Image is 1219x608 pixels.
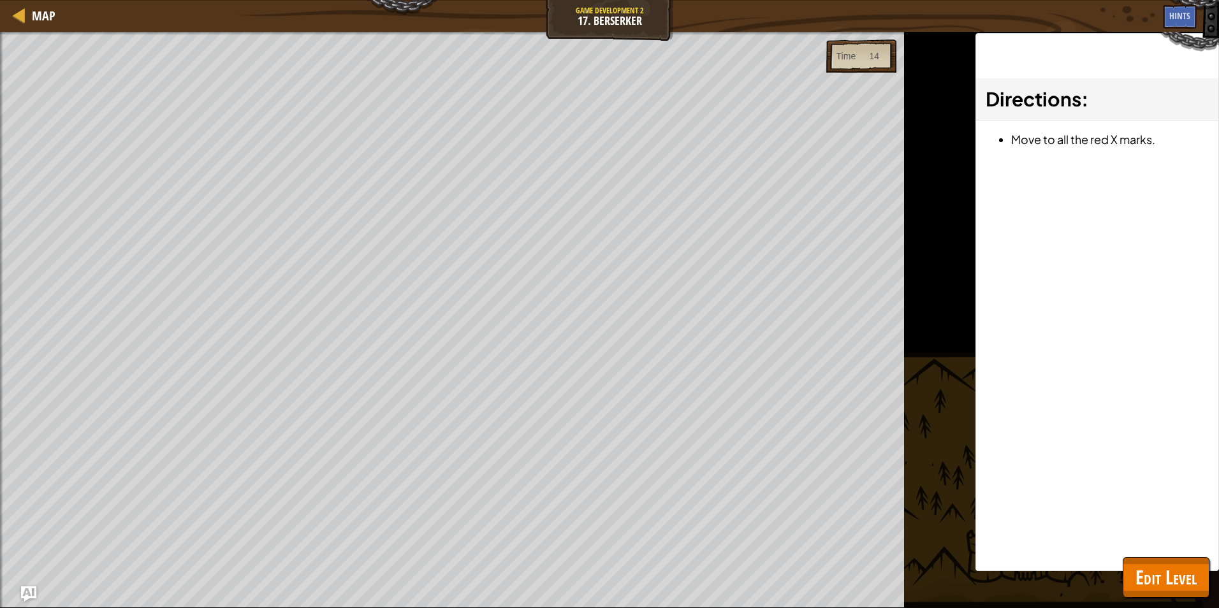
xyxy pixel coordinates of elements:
[21,586,36,602] button: Ask AI
[1123,557,1209,598] button: Edit Level
[32,7,55,24] span: Map
[836,50,856,62] div: Time
[1169,10,1190,22] span: Hints
[1011,130,1209,148] li: Move to all the red X marks.
[1135,564,1197,590] span: Edit Level
[986,85,1209,113] h3: :
[986,87,1081,111] span: Directions
[26,7,55,24] a: Map
[869,50,879,62] div: 14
